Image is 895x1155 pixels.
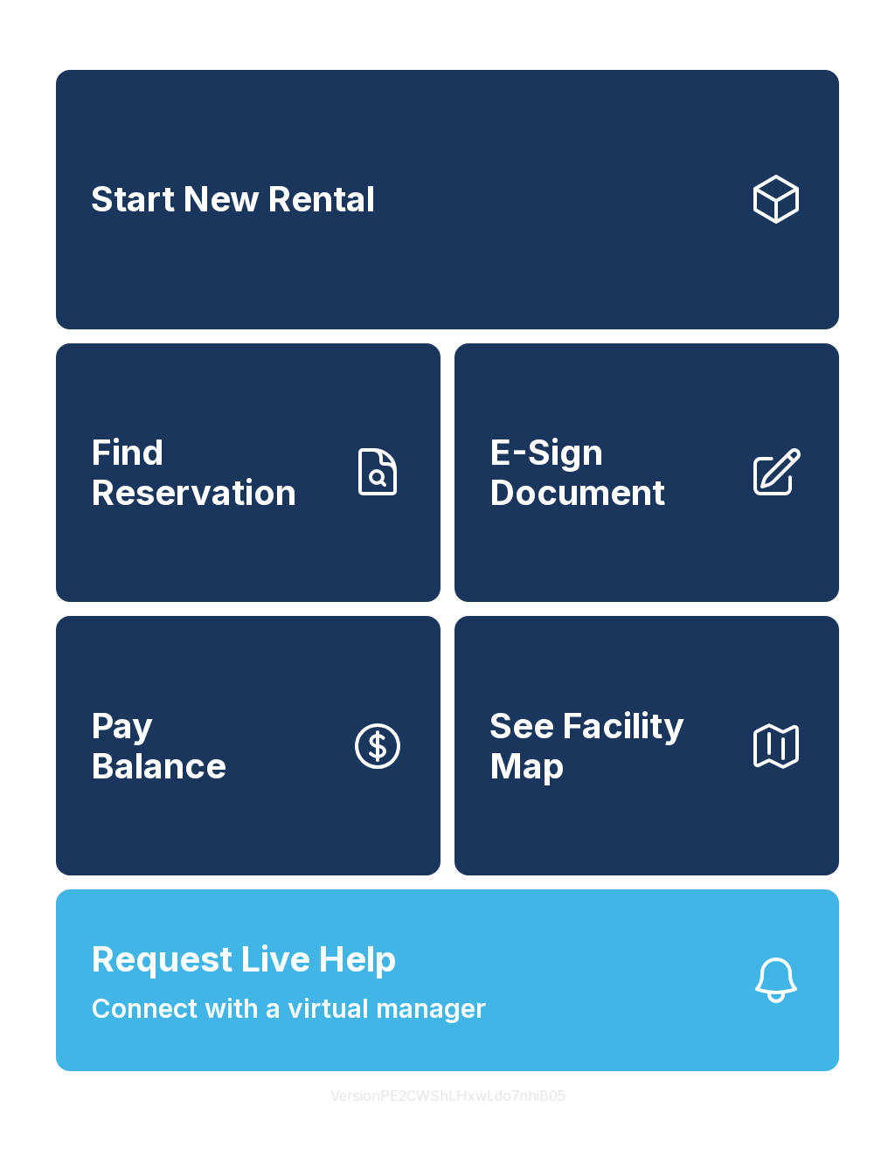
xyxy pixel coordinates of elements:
[56,70,839,329] a: Start New Rental
[91,989,486,1028] span: Connect with a virtual manager
[316,1071,579,1120] button: VersionPE2CWShLHxwLdo7nhiB05
[91,706,226,785] span: Pay Balance
[489,432,734,512] span: E-Sign Document
[91,432,336,512] span: Find Reservation
[91,179,375,219] span: Start New Rental
[454,343,839,603] a: E-Sign Document
[56,616,441,875] a: PayBalance
[91,933,397,986] span: Request Live Help
[56,343,441,603] a: Find Reservation
[56,889,839,1071] button: Request Live HelpConnect with a virtual manager
[489,706,734,785] span: See Facility Map
[454,616,839,875] button: See Facility Map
